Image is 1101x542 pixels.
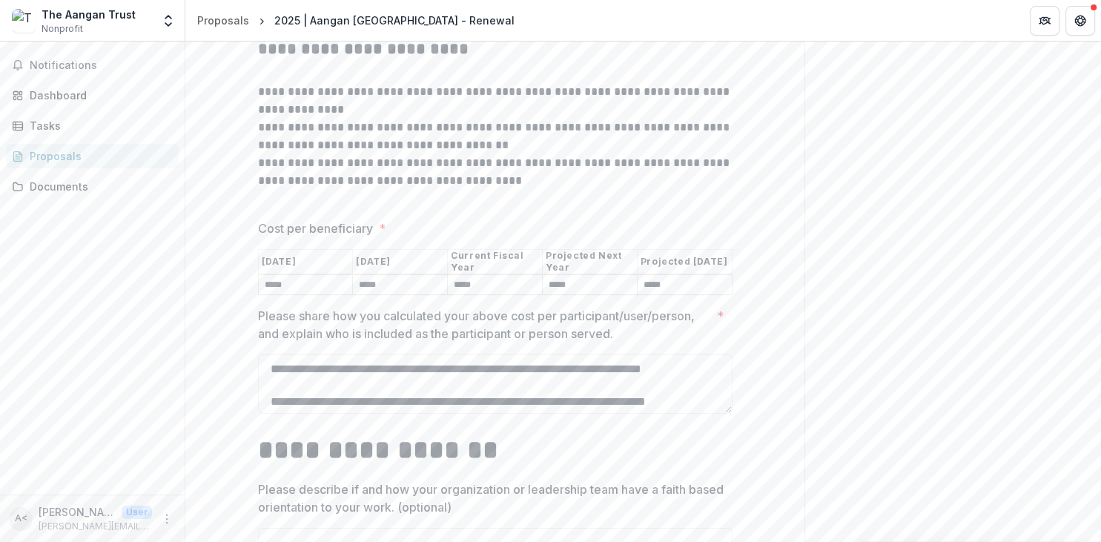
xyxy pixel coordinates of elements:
[158,510,176,528] button: More
[30,179,167,194] div: Documents
[353,250,448,275] th: [DATE]
[158,6,179,36] button: Open entity switcher
[30,148,167,164] div: Proposals
[6,174,179,199] a: Documents
[30,118,167,133] div: Tasks
[30,87,167,103] div: Dashboard
[448,250,543,275] th: Current Fiscal Year
[6,144,179,168] a: Proposals
[42,22,83,36] span: Nonprofit
[191,10,255,31] a: Proposals
[637,250,732,275] th: Projected [DATE]
[6,113,179,138] a: Tasks
[1030,6,1059,36] button: Partners
[122,506,152,519] p: User
[258,219,373,237] p: Cost per beneficiary
[542,250,637,275] th: Projected Next Year
[42,7,136,22] div: The Aangan Trust
[30,59,173,72] span: Notifications
[274,13,515,28] div: 2025 | Aangan [GEOGRAPHIC_DATA] - Renewal
[258,250,353,275] th: [DATE]
[6,53,179,77] button: Notifications
[258,480,724,516] p: Please describe if and how your organization or leadership team have a faith based orientation to...
[39,520,152,533] p: [PERSON_NAME][EMAIL_ADDRESS][DOMAIN_NAME]
[197,13,249,28] div: Proposals
[15,514,27,523] div: Atiya Bose <atiya@aanganindia.org> <atiya@aanganindia.org>
[258,307,711,343] p: Please share how you calculated your above cost per participant/user/person, and explain who is i...
[1065,6,1095,36] button: Get Help
[191,10,520,31] nav: breadcrumb
[6,83,179,108] a: Dashboard
[12,9,36,33] img: The Aangan Trust
[39,504,116,520] p: [PERSON_NAME] <[PERSON_NAME][EMAIL_ADDRESS][DOMAIN_NAME]> <[PERSON_NAME][EMAIL_ADDRESS][DOMAIN_NA...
